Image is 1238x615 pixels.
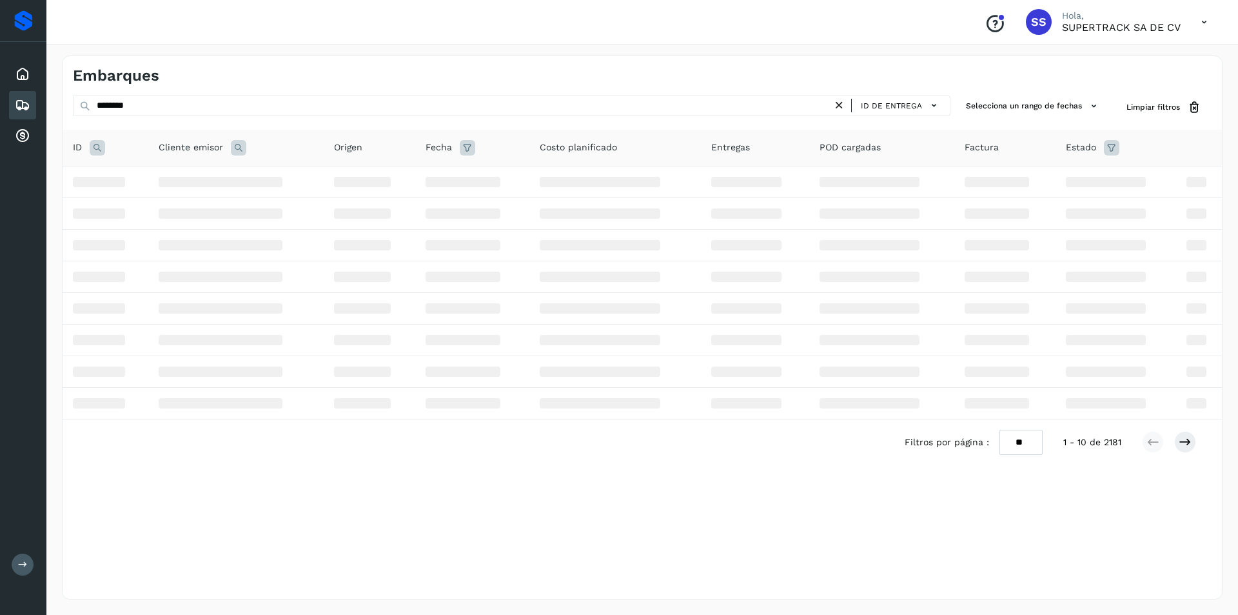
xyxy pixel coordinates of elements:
span: POD cargadas [820,141,881,154]
button: Selecciona un rango de fechas [961,96,1106,117]
div: Cuentas por cobrar [9,122,36,150]
span: Filtros por página : [905,436,989,449]
p: Hola, [1062,10,1181,21]
span: ID [73,141,82,154]
span: Cliente emisor [159,141,223,154]
div: Inicio [9,60,36,88]
span: Origen [334,141,362,154]
span: Limpiar filtros [1126,101,1180,113]
div: Embarques [9,91,36,119]
span: 1 - 10 de 2181 [1063,436,1121,449]
span: Fecha [426,141,452,154]
span: ID de entrega [861,100,922,112]
span: Entregas [711,141,750,154]
button: Limpiar filtros [1116,96,1212,119]
span: Estado [1066,141,1096,154]
span: Factura [965,141,999,154]
span: Costo planificado [540,141,617,154]
button: ID de entrega [857,96,945,115]
h4: Embarques [73,66,159,85]
p: SUPERTRACK SA DE CV [1062,21,1181,34]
